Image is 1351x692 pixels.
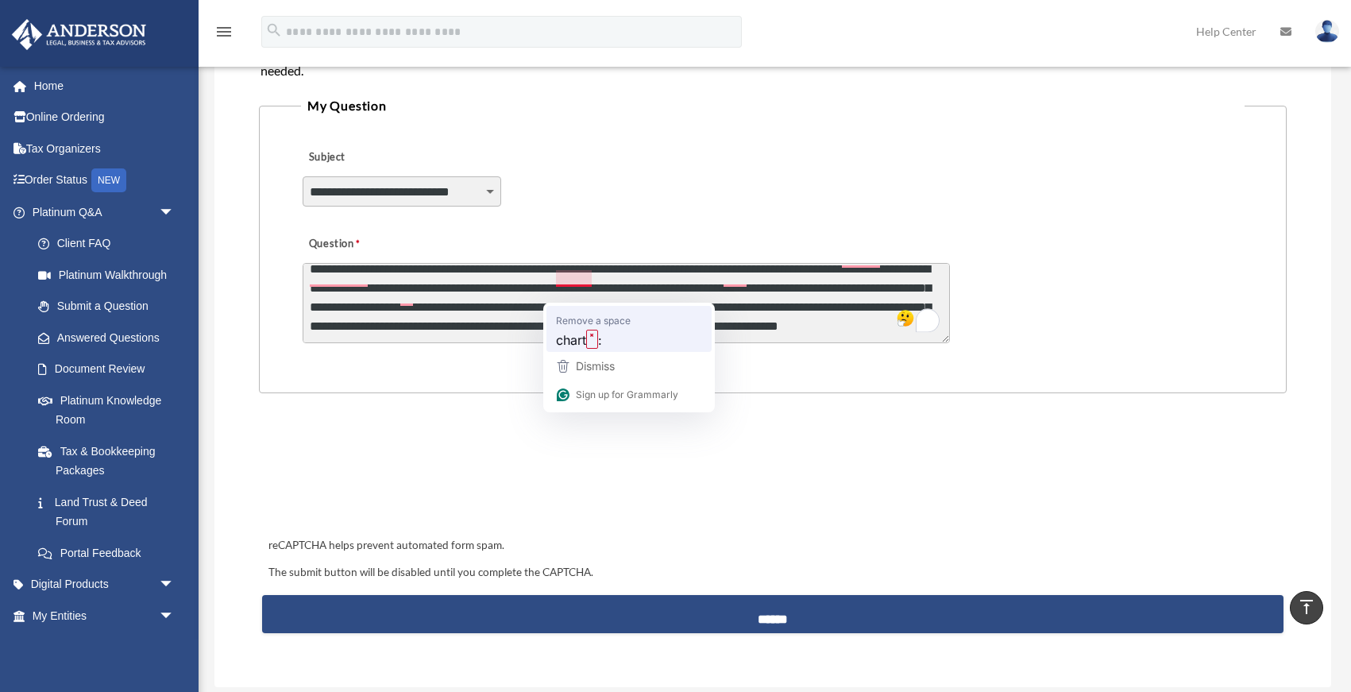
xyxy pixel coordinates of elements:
a: Online Ordering [11,102,199,133]
a: vertical_align_top [1290,591,1323,624]
legend: My Question [301,95,1245,117]
span: arrow_drop_down [159,196,191,229]
a: Tax Organizers [11,133,199,164]
i: search [265,21,283,39]
span: arrow_drop_down [159,600,191,632]
a: Land Trust & Deed Forum [22,486,199,537]
span: arrow_drop_down [159,632,191,664]
a: Platinum Walkthrough [22,259,199,291]
a: Platinum Q&Aarrow_drop_down [11,196,199,228]
a: Submit a Question [22,291,191,323]
label: Subject [303,147,454,169]
a: Home [11,70,199,102]
a: Tax & Bookkeeping Packages [22,435,199,486]
i: vertical_align_top [1297,597,1316,617]
div: The submit button will be disabled until you complete the CAPTCHA. [262,563,1283,582]
span: arrow_drop_down [159,569,191,601]
a: Portal Feedback [22,537,199,569]
a: My Anderson Teamarrow_drop_down [11,632,199,663]
div: NEW [91,168,126,192]
a: Document Review [22,354,199,385]
i: menu [214,22,234,41]
label: Question [303,234,426,256]
a: Answered Questions [22,322,199,354]
iframe: reCAPTCHA [264,443,505,505]
a: menu [214,28,234,41]
textarea: To enrich screen reader interactions, please activate Accessibility in Grammarly extension settings [303,263,950,343]
div: reCAPTCHA helps prevent automated form spam. [262,536,1283,555]
img: Anderson Advisors Platinum Portal [7,19,151,50]
a: Digital Productsarrow_drop_down [11,569,199,601]
a: Client FAQ [22,228,199,260]
a: Order StatusNEW [11,164,199,197]
img: User Pic [1315,20,1339,43]
a: My Entitiesarrow_drop_down [11,600,199,632]
a: Platinum Knowledge Room [22,385,199,435]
